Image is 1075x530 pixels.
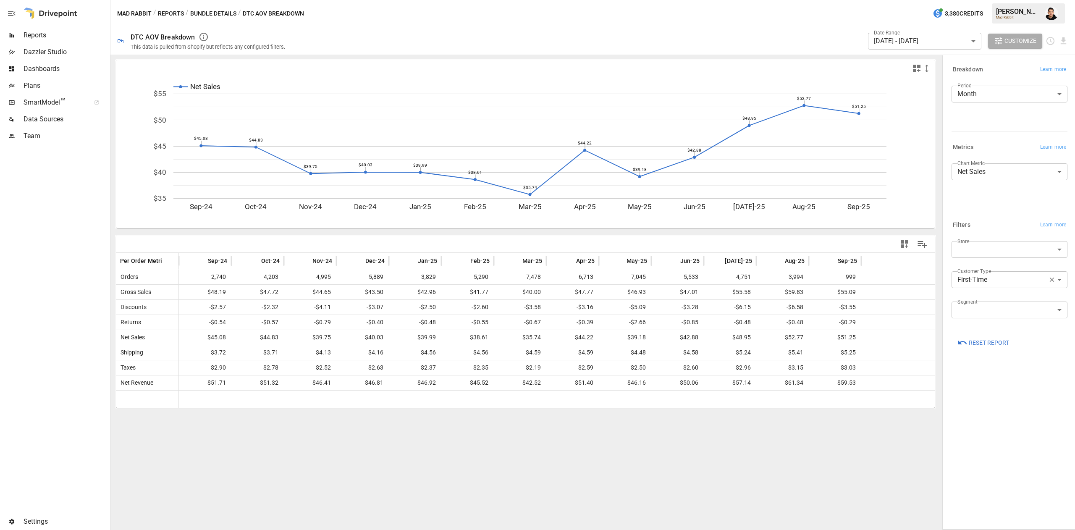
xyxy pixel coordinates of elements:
[603,315,647,330] span: -$2.66
[929,6,986,21] button: 3,380Credits
[760,360,805,375] span: $3.15
[288,300,332,315] span: -$4.11
[393,360,437,375] span: $2.37
[551,375,595,390] span: $51.40
[813,285,857,299] span: $55.09
[24,131,108,141] span: Team
[868,33,981,50] div: [DATE] - [DATE]
[446,270,490,284] span: 5,290
[498,375,542,390] span: $42.52
[708,375,752,390] span: $57.14
[120,257,165,265] span: Per Order Metric
[733,202,765,211] text: [DATE]-25
[564,255,575,267] button: Sort
[551,285,595,299] span: $47.77
[510,255,522,267] button: Sort
[288,330,332,345] span: $39.75
[957,238,969,245] label: Store
[446,315,490,330] span: -$0.55
[446,360,490,375] span: $2.35
[551,330,595,345] span: $44.22
[760,375,805,390] span: $61.34
[418,257,437,265] span: Jan-25
[852,104,866,109] text: $51.25
[772,255,784,267] button: Sort
[838,257,857,265] span: Sep-25
[236,300,280,315] span: -$2.32
[154,168,166,176] text: $40
[24,30,108,40] span: Reports
[190,8,236,19] button: Bundle Details
[195,255,207,267] button: Sort
[236,270,280,284] span: 4,203
[393,285,437,299] span: $42.96
[996,16,1040,19] div: Mad Rabbit
[498,345,542,360] span: $4.59
[498,330,542,345] span: $35.74
[655,375,700,390] span: $50.06
[249,255,260,267] button: Sort
[341,285,385,299] span: $43.50
[393,300,437,315] span: -$2.50
[708,300,752,315] span: -$6.15
[183,270,227,284] span: 2,740
[24,114,108,124] span: Data Sources
[158,8,184,19] button: Reports
[353,255,364,267] button: Sort
[236,345,280,360] span: $3.71
[655,270,700,284] span: 5,533
[498,360,542,375] span: $2.19
[183,285,227,299] span: $48.19
[1059,36,1068,46] button: Download report
[498,300,542,315] span: -$3.58
[117,334,145,341] span: Net Sales
[183,300,227,315] span: -$2.57
[522,257,542,265] span: Mar-25
[813,360,857,375] span: $3.03
[153,8,156,19] div: /
[627,257,647,265] span: May-25
[1045,7,1058,20] img: Francisco Sanchez
[154,89,166,98] text: $55
[299,202,322,211] text: Nov-24
[603,300,647,315] span: -$5.09
[957,298,977,305] label: Segment
[576,257,595,265] span: Apr-25
[117,364,136,371] span: Taxes
[813,270,857,284] span: 999
[464,202,486,211] text: Feb-25
[236,330,280,345] span: $44.83
[1040,143,1066,152] span: Learn more
[116,77,936,228] svg: A chart.
[1040,66,1066,74] span: Learn more
[969,338,1009,348] span: Reset Report
[341,345,385,360] span: $4.16
[154,116,166,124] text: $50
[446,330,490,345] span: $38.61
[760,345,805,360] span: $5.41
[117,379,153,386] span: Net Revenue
[468,170,482,175] text: $38.61
[154,142,166,150] text: $45
[708,360,752,375] span: $2.96
[953,65,983,74] h6: Breakdown
[725,257,752,265] span: [DATE]-25
[760,270,805,284] span: 3,994
[953,220,970,230] h6: Filters
[498,270,542,284] span: 7,478
[603,345,647,360] span: $4.48
[354,202,377,211] text: Dec-24
[952,271,1062,288] div: First-Time
[117,349,143,356] span: Shipping
[409,202,431,211] text: Jan-25
[446,285,490,299] span: $41.77
[708,270,752,284] span: 4,751
[1046,36,1055,46] button: Schedule report
[341,375,385,390] span: $46.81
[519,202,542,211] text: Mar-25
[288,345,332,360] span: $4.13
[578,141,592,145] text: $44.22
[183,345,227,360] span: $3.72
[186,8,189,19] div: /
